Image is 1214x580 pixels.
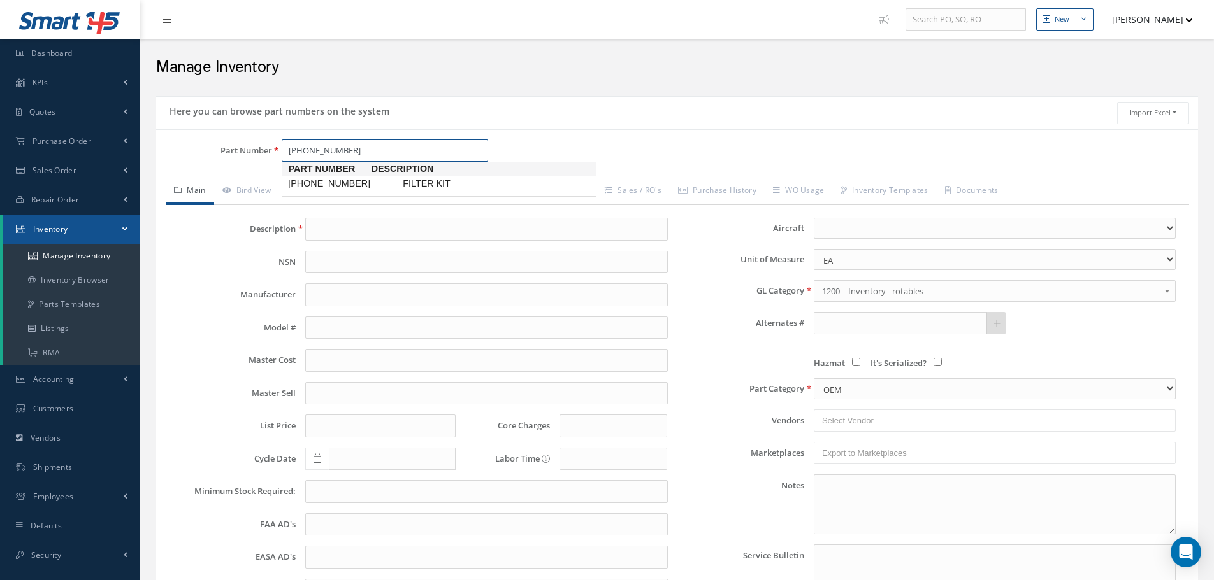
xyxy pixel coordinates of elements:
label: Alternates # [677,318,804,328]
span: 1200 | Inventory - rotables [822,283,1159,299]
span: Sales Order [33,165,76,176]
label: Part Number [156,146,272,155]
button: New [1036,8,1094,31]
label: Vendors [677,416,804,425]
a: Listings [3,316,140,341]
label: Aircraft [677,223,804,233]
label: Description [169,224,296,234]
label: EASA AD's [169,552,296,562]
span: FILTER KIT [400,177,591,190]
span: Accounting [33,374,75,385]
a: Main [166,178,214,205]
span: Dashboard [31,48,73,59]
span: Purchase Order [33,136,91,146]
label: GL Category [677,286,804,295]
label: Model # [169,323,296,332]
label: Unit of Measure [677,255,804,264]
a: WO Usage [765,178,833,205]
label: Core Charges [465,421,550,430]
a: Inventory [3,215,140,244]
span: Inventory [33,223,68,234]
textarea: Notes [814,474,1176,534]
span: Security [31,549,61,560]
span: Customers [33,403,74,414]
h2: Manage Inventory [156,58,1198,77]
label: Manufacturer [169,290,296,299]
label: List Price [169,421,296,430]
a: Bird View [214,178,280,205]
span: Repair Order [31,194,80,205]
label: Labor Time [465,454,550,463]
h5: Here you can browse part numbers on the system [166,102,389,117]
span: Quotes [29,106,56,117]
a: Parts Templates [3,292,140,316]
span: Hazmat [814,357,845,369]
span: Part Number [282,162,372,176]
label: Master Sell [169,388,296,398]
div: New [1055,14,1069,25]
span: Shipments [33,462,73,472]
label: Part Category [677,384,804,393]
a: Warehouse [280,178,352,205]
a: Sales / RO's [596,178,670,205]
span: KPIs [33,77,48,88]
a: RMA [3,341,140,365]
label: FAA AD's [169,520,296,529]
a: Manage Inventory [3,244,140,268]
label: Cycle Date [169,454,296,463]
input: It's Serialized? [934,358,942,366]
div: Open Intercom Messenger [1171,537,1201,567]
label: Minimum Stock Required: [169,486,296,496]
input: Search PO, SO, RO [906,8,1026,31]
button: Import Excel [1117,102,1189,124]
span: Defaults [31,520,62,531]
label: Master Cost [169,355,296,365]
a: Purchase History [670,178,765,205]
label: Notes [677,474,804,534]
span: Employees [33,491,74,502]
span: [PHONE_NUMBER] [285,177,400,190]
span: It's Serialized? [871,357,927,369]
label: Marketplaces [677,448,804,458]
input: Hazmat [852,358,860,366]
span: Description [372,162,563,176]
button: [PERSON_NAME] [1100,7,1193,32]
a: Inventory Templates [833,178,937,205]
span: Vendors [31,432,61,443]
a: Documents [937,178,1007,205]
label: NSN [169,257,296,267]
a: Inventory Browser [3,268,140,292]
